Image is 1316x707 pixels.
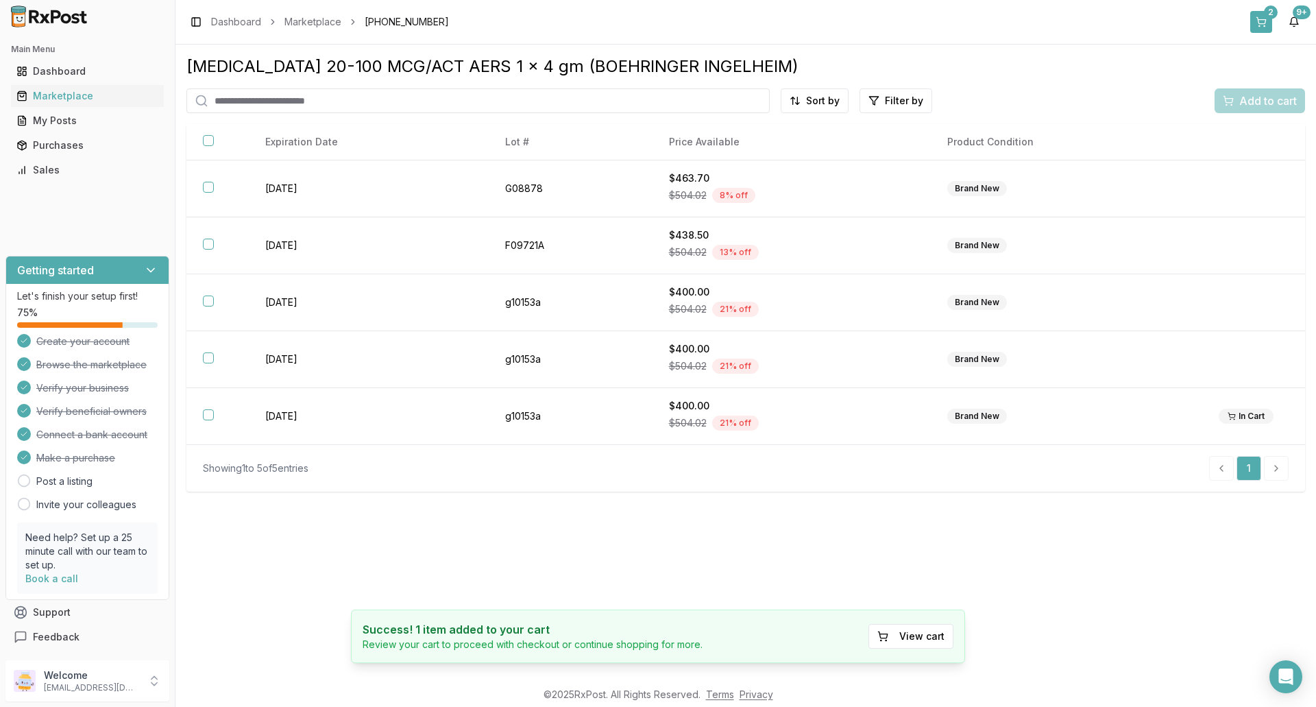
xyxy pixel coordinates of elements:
[489,331,653,388] td: g10153a
[5,110,169,132] button: My Posts
[868,624,953,649] button: View cart
[669,342,915,356] div: $400.00
[653,124,931,160] th: Price Available
[363,621,703,638] h4: Success! 1 item added to your cart
[740,688,773,700] a: Privacy
[931,124,1202,160] th: Product Condition
[16,163,158,177] div: Sales
[36,475,93,488] a: Post a listing
[669,285,915,299] div: $400.00
[16,114,158,128] div: My Posts
[712,302,759,317] div: 21 % off
[17,262,94,278] h3: Getting started
[36,405,147,418] span: Verify beneficial owners
[36,498,136,512] a: Invite your colleagues
[11,59,164,84] a: Dashboard
[249,388,489,445] td: [DATE]
[249,217,489,274] td: [DATE]
[249,331,489,388] td: [DATE]
[806,94,840,108] span: Sort by
[211,15,449,29] nav: breadcrumb
[669,189,707,202] span: $504.02
[249,160,489,217] td: [DATE]
[489,388,653,445] td: g10153a
[947,181,1007,196] div: Brand New
[44,669,139,682] p: Welcome
[5,625,169,649] button: Feedback
[712,245,759,260] div: 13 % off
[712,416,759,431] div: 21 % off
[947,352,1007,367] div: Brand New
[489,160,653,217] td: G08878
[284,15,341,29] a: Marketplace
[669,171,915,185] div: $463.70
[669,245,707,259] span: $504.02
[489,217,653,274] td: F09721A
[1283,11,1305,33] button: 9+
[489,124,653,160] th: Lot #
[25,573,78,584] a: Book a call
[36,451,115,465] span: Make a purchase
[706,688,734,700] a: Terms
[16,139,158,152] div: Purchases
[5,134,169,156] button: Purchases
[669,228,915,242] div: $438.50
[712,188,755,203] div: 8 % off
[36,381,129,395] span: Verify your business
[11,133,164,158] a: Purchases
[211,15,261,29] a: Dashboard
[712,359,759,374] div: 21 % off
[36,335,130,348] span: Create your account
[489,274,653,331] td: g10153a
[669,399,915,413] div: $400.00
[203,462,308,475] div: Showing 1 to 5 of 5 entries
[16,89,158,103] div: Marketplace
[25,531,149,572] p: Need help? Set up a 25 minute call with our team to set up.
[44,682,139,693] p: [EMAIL_ADDRESS][DOMAIN_NAME]
[36,358,147,372] span: Browse the marketplace
[363,638,703,651] p: Review your cart to proceed with checkout or continue shopping for more.
[36,428,147,442] span: Connect a bank account
[11,108,164,133] a: My Posts
[5,159,169,181] button: Sales
[16,64,158,78] div: Dashboard
[1250,11,1272,33] button: 2
[5,85,169,107] button: Marketplace
[5,600,169,625] button: Support
[14,670,36,692] img: User avatar
[1209,456,1289,481] nav: pagination
[1219,409,1274,424] div: In Cart
[365,15,449,29] span: [PHONE_NUMBER]
[669,416,707,430] span: $504.02
[860,88,932,113] button: Filter by
[1236,456,1261,481] a: 1
[11,84,164,108] a: Marketplace
[186,56,1305,77] div: [MEDICAL_DATA] 20-100 MCG/ACT AERS 1 x 4 gm (BOEHRINGER INGELHEIM)
[669,302,707,316] span: $504.02
[33,630,80,644] span: Feedback
[947,295,1007,310] div: Brand New
[1269,660,1302,693] div: Open Intercom Messenger
[947,238,1007,253] div: Brand New
[17,306,38,320] span: 75 %
[1264,5,1278,19] div: 2
[781,88,849,113] button: Sort by
[669,359,707,373] span: $504.02
[885,94,923,108] span: Filter by
[11,44,164,55] h2: Main Menu
[1293,5,1311,19] div: 9+
[947,409,1007,424] div: Brand New
[5,5,93,27] img: RxPost Logo
[5,60,169,82] button: Dashboard
[249,274,489,331] td: [DATE]
[249,124,489,160] th: Expiration Date
[17,289,158,303] p: Let's finish your setup first!
[11,158,164,182] a: Sales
